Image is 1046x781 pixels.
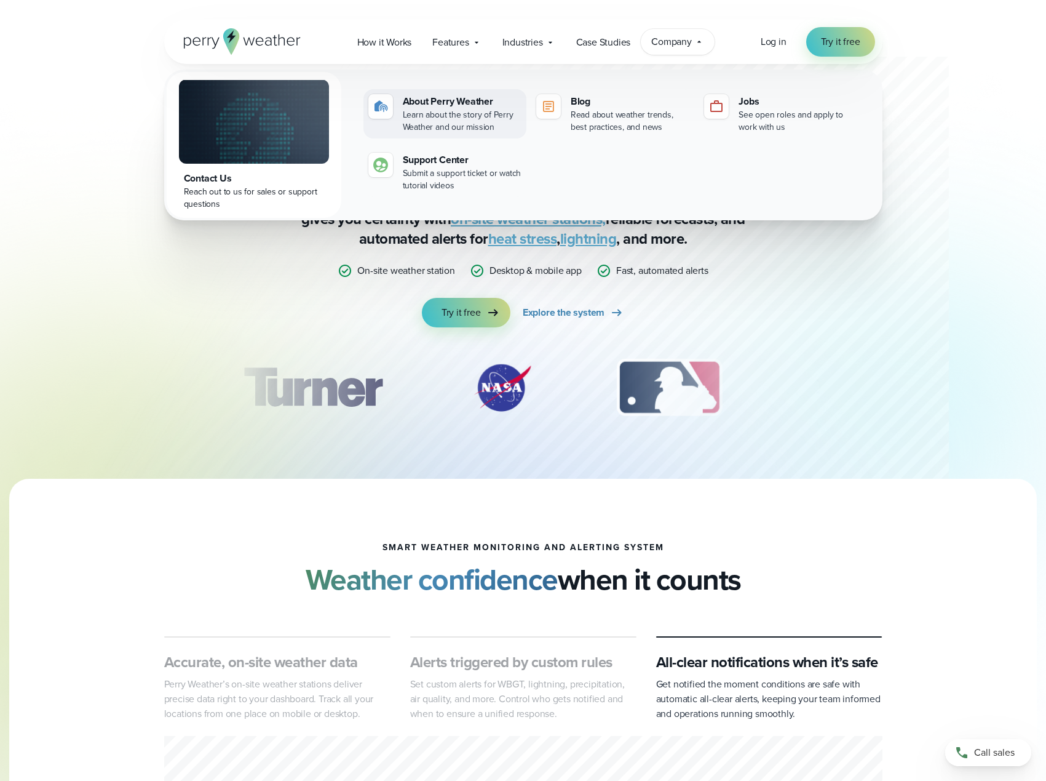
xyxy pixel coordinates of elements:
p: On-site weather station [357,263,454,278]
span: Try it free [442,305,481,320]
h3: Accurate, on-site weather data [164,652,390,672]
div: Jobs [739,94,857,109]
img: about-icon.svg [373,99,388,114]
p: Get notified the moment conditions are safe with automatic all-clear alerts, keeping your team in... [656,677,882,721]
img: jobs-icon-1.svg [709,99,724,114]
div: Support Center [403,153,521,167]
a: Try it free [422,298,510,327]
div: Read about weather trends, best practices, and news [571,109,689,134]
a: About Perry Weather Learn about the story of Perry Weather and our mission [363,89,526,138]
img: contact-icon.svg [373,158,388,172]
a: heat stress [488,228,557,250]
a: Log in [761,34,786,49]
h2: when it counts [306,563,741,597]
strong: Weather confidence [306,558,558,601]
a: Jobs See open roles and apply to work with us [699,89,862,138]
p: Fast, automated alerts [616,263,708,278]
a: Blog Read about weather trends, best practices, and news [531,89,694,138]
span: Company [651,34,692,49]
span: Call sales [974,745,1015,760]
h3: All-clear notifications when it’s safe [656,652,882,672]
img: MLB.svg [604,357,734,419]
div: About Perry Weather [403,94,521,109]
p: Set custom alerts for WBGT, lightning, precipitation, air quality, and more. Control who gets not... [410,677,636,721]
h3: Alerts triggered by custom rules [410,652,636,672]
div: Blog [571,94,689,109]
div: 2 of 12 [459,357,545,419]
div: Learn about the story of Perry Weather and our mission [403,109,521,134]
span: Industries [502,35,543,50]
span: Explore the system [523,305,604,320]
a: Explore the system [523,298,624,327]
div: slideshow [226,357,821,425]
img: blog-icon.svg [541,99,556,114]
span: Case Studies [576,35,631,50]
span: Try it free [821,34,860,49]
div: 4 of 12 [793,357,892,419]
div: Contact Us [184,171,324,186]
a: How it Works [347,30,422,55]
div: 1 of 12 [225,357,400,419]
img: Turner-Construction_1.svg [225,357,400,419]
div: See open roles and apply to work with us [739,109,857,134]
p: Stop relying on weather apps you can’t trust — [PERSON_NAME] Weather gives you certainty with rel... [277,190,769,249]
span: How it Works [357,35,412,50]
h1: smart weather monitoring and alerting system [382,543,664,553]
a: Support Center Submit a support ticket or watch tutorial videos [363,148,526,197]
a: Call sales [945,739,1031,766]
a: Contact Us Reach out to us for sales or support questions [167,72,341,218]
p: Desktop & mobile app [489,263,582,278]
img: PGA.svg [793,357,892,419]
a: lightning [560,228,617,250]
div: Reach out to us for sales or support questions [184,186,324,210]
img: NASA.svg [459,357,545,419]
div: Submit a support ticket or watch tutorial videos [403,167,521,192]
a: Try it free [806,27,875,57]
p: Perry Weather’s on-site weather stations deliver precise data right to your dashboard. Track all ... [164,677,390,721]
span: Features [432,35,469,50]
div: 3 of 12 [604,357,734,419]
a: Case Studies [566,30,641,55]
